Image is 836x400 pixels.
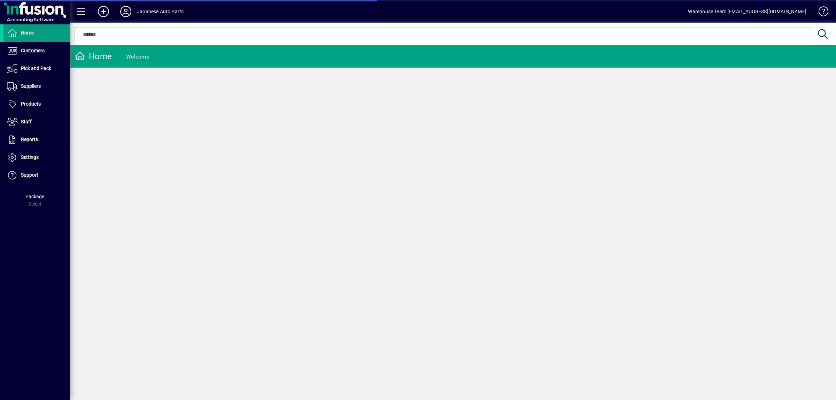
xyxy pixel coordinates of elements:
[137,6,184,17] div: Japanese Auto Parts
[3,149,70,166] a: Settings
[21,154,39,160] span: Settings
[3,78,70,95] a: Suppliers
[75,51,112,62] div: Home
[21,83,41,89] span: Suppliers
[21,30,34,36] span: Home
[3,95,70,113] a: Products
[21,48,45,53] span: Customers
[25,194,44,199] span: Package
[688,6,806,17] div: Warehouse Team [EMAIL_ADDRESS][DOMAIN_NAME]
[3,42,70,60] a: Customers
[21,172,38,178] span: Support
[21,66,51,71] span: Pick and Pack
[21,119,32,124] span: Staff
[126,51,149,62] div: Welcome
[3,113,70,131] a: Staff
[115,5,137,18] button: Profile
[3,60,70,77] a: Pick and Pack
[21,137,38,142] span: Reports
[3,167,70,184] a: Support
[3,131,70,148] a: Reports
[813,1,827,24] a: Knowledge Base
[21,101,41,107] span: Products
[92,5,115,18] button: Add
